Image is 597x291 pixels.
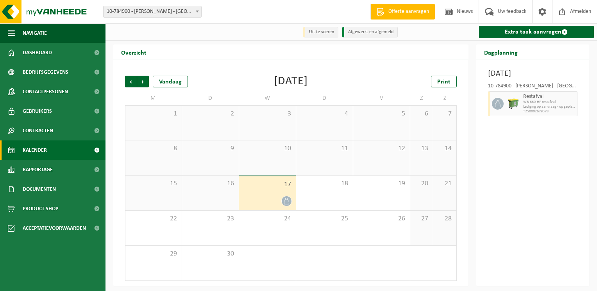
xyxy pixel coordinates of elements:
[414,215,429,223] span: 27
[296,91,353,105] td: D
[129,179,178,188] span: 15
[370,4,435,20] a: Offerte aanvragen
[300,144,349,153] span: 11
[129,110,178,118] span: 1
[104,6,201,17] span: 10-784900 - XAVIER DE KOKER - GENT
[508,98,519,110] img: WB-0660-HPE-GN-50
[300,215,349,223] span: 25
[414,110,429,118] span: 6
[431,76,457,87] a: Print
[153,76,188,87] div: Vandaag
[353,91,410,105] td: V
[303,27,338,37] li: Uit te voeren
[129,250,178,258] span: 29
[125,76,137,87] span: Vorige
[488,68,578,80] h3: [DATE]
[129,144,178,153] span: 8
[437,110,452,118] span: 7
[23,82,68,101] span: Contactpersonen
[488,83,578,91] div: 10-784900 - [PERSON_NAME] - [GEOGRAPHIC_DATA]
[243,180,292,189] span: 17
[186,110,235,118] span: 2
[437,144,452,153] span: 14
[523,100,576,105] span: WB-660-HP restafval
[342,27,398,37] li: Afgewerkt en afgemeld
[243,110,292,118] span: 3
[23,121,53,140] span: Contracten
[243,215,292,223] span: 24
[23,140,47,160] span: Kalender
[414,144,429,153] span: 13
[414,179,429,188] span: 20
[23,160,53,179] span: Rapportage
[300,110,349,118] span: 4
[186,215,235,223] span: 23
[410,91,433,105] td: Z
[386,8,431,16] span: Offerte aanvragen
[523,109,576,114] span: T250002679378
[23,179,56,199] span: Documenten
[243,144,292,153] span: 10
[137,76,149,87] span: Volgende
[523,94,576,100] span: Restafval
[437,179,452,188] span: 21
[300,179,349,188] span: 18
[129,215,178,223] span: 22
[437,79,450,85] span: Print
[23,199,58,218] span: Product Shop
[274,76,308,87] div: [DATE]
[239,91,296,105] td: W
[186,179,235,188] span: 16
[23,101,52,121] span: Gebruikers
[523,105,576,109] span: Lediging op aanvraag - op geplande route
[479,26,594,38] a: Extra taak aanvragen
[357,144,406,153] span: 12
[357,179,406,188] span: 19
[113,44,154,60] h2: Overzicht
[23,218,86,238] span: Acceptatievoorwaarden
[103,6,202,18] span: 10-784900 - XAVIER DE KOKER - GENT
[182,91,239,105] td: D
[23,43,52,62] span: Dashboard
[186,250,235,258] span: 30
[357,110,406,118] span: 5
[476,44,526,60] h2: Dagplanning
[23,23,47,43] span: Navigatie
[357,215,406,223] span: 26
[437,215,452,223] span: 28
[23,62,68,82] span: Bedrijfsgegevens
[186,144,235,153] span: 9
[433,91,456,105] td: Z
[125,91,182,105] td: M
